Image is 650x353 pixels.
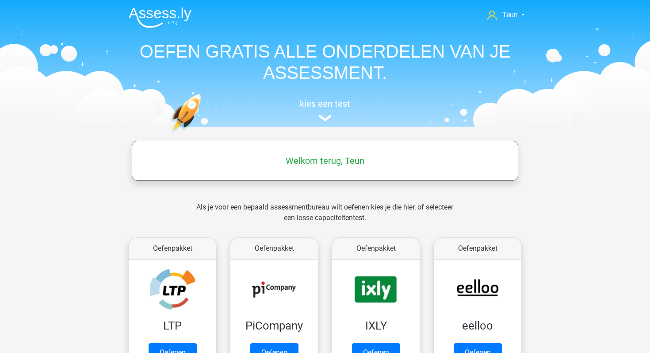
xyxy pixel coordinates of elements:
[129,7,191,28] img: Assessly
[318,115,332,121] img: assessment
[502,11,518,19] span: Teun
[122,98,528,122] a: kies een test
[122,98,528,109] h5: kies een test
[484,10,528,20] a: Teun
[189,202,460,234] div: Als je voor een bepaald assessmentbureau wilt oefenen kies je die hier, of selecteer een losse ca...
[122,41,528,83] h1: OEFEN GRATIS ALLE ONDERDELEN VAN JE ASSESSMENT.
[136,155,514,166] h5: Welkom terug, Teun
[170,94,235,174] img: oefenen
